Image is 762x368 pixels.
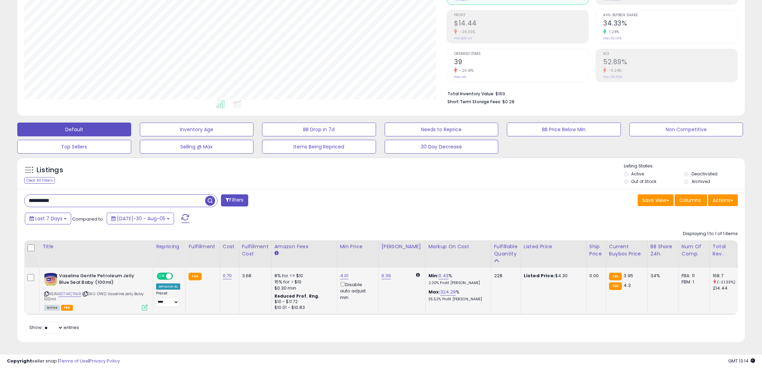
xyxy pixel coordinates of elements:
div: Disable auto adjust min [340,281,373,301]
div: seller snap | | [7,358,120,365]
button: BB Drop in 7d [262,123,376,136]
span: | SKU: OWD Vaseline Jelly Baby 100ml [44,291,144,301]
button: Items Being Repriced [262,140,376,154]
div: $10.01 - $10.83 [274,305,332,311]
a: B074XCTKKR [58,291,81,297]
p: 2.00% Profit [PERSON_NAME] [428,281,486,285]
button: Last 7 Days [25,213,71,224]
small: Prev: $20.44 [454,36,472,40]
div: % [428,273,486,285]
div: $4.30 [524,273,581,279]
span: ON [157,273,166,279]
button: Default [17,123,131,136]
div: Cost [223,243,236,250]
div: FBA: 11 [682,273,704,279]
span: Show: entries [29,324,79,331]
small: 7.28% [606,29,619,35]
div: Ship Price [589,243,603,258]
div: ASIN: [44,273,148,310]
span: $0.28 [502,98,514,105]
b: Vaseline Gentle Petroleum Jelly Blue Seal Baby (100ml) [59,273,143,287]
a: 6.39 [382,272,391,279]
small: FBA [609,273,622,280]
h2: 39 [454,58,588,67]
small: Prev: 49 [454,75,466,79]
div: 0.00 [589,273,601,279]
span: ROI [603,52,737,56]
p: 35.52% Profit [PERSON_NAME] [428,297,486,302]
div: Fulfillment [189,243,216,250]
small: Prev: 32.00% [603,36,621,40]
b: Min: [428,272,439,279]
div: Fulfillable Quantity [494,243,518,258]
span: FBA [61,305,73,311]
span: Columns [679,197,701,204]
label: Deactivated [692,171,717,177]
div: Amazon Fees [274,243,334,250]
label: Active [631,171,644,177]
h2: 34.33% [603,19,737,29]
div: Markup on Cost [428,243,488,250]
small: (-21.33%) [717,279,735,285]
span: Ordered Items [454,52,588,56]
div: Listed Price [524,243,583,250]
b: Short Term Storage Fees: [447,99,501,105]
button: BB Price Below Min [507,123,621,136]
label: Archived [692,178,710,184]
th: The percentage added to the cost of goods (COGS) that forms the calculator for Min & Max prices. [425,240,491,268]
div: FBM: 1 [682,279,704,285]
small: -20.41% [457,68,474,73]
button: [DATE]-30 - Aug-05 [107,213,174,224]
li: $169 [447,89,733,97]
div: 15% for > $10 [274,279,332,285]
div: Displaying 1 to 1 of 1 items [683,231,738,237]
button: Non Competitive [629,123,743,136]
button: 30 Day Decrease [385,140,499,154]
button: Save View [638,194,674,206]
a: 4.01 [340,272,349,279]
label: Out of Stock [631,178,656,184]
button: Needs to Reprice [385,123,499,136]
span: Last 7 Days [35,215,62,222]
span: 2025-08-13 13:14 GMT [728,358,755,364]
small: FBA [189,273,201,280]
div: Current Buybox Price [609,243,645,258]
div: 228 [494,273,515,279]
span: 3.95 [624,272,633,279]
img: 41u1DlZorhL._SL40_.jpg [44,273,57,287]
button: Columns [675,194,707,206]
button: Filters [221,194,248,206]
div: 214.44 [713,285,741,291]
span: OFF [172,273,183,279]
b: Listed Price: [524,272,555,279]
div: $0.30 min [274,285,332,291]
small: Prev: 59.59% [603,75,623,79]
div: Min Price [340,243,376,250]
small: -11.24% [606,68,622,73]
span: [DATE]-30 - Aug-05 [117,215,165,222]
a: 324.29 [440,289,456,296]
div: % [428,289,486,302]
span: All listings currently available for purchase on Amazon [44,305,60,311]
b: Total Inventory Value: [447,91,494,97]
div: Num of Comp. [682,243,707,258]
span: Profit [454,13,588,17]
b: Max: [428,289,441,295]
div: BB Share 24h. [650,243,676,258]
a: 11.43 [438,272,448,279]
div: Clear All Filters [24,177,55,184]
span: Avg. Buybox Share [603,13,737,17]
strong: Copyright [7,358,32,364]
button: Inventory Age [140,123,254,136]
small: Amazon Fees. [274,250,279,256]
h2: $14.44 [454,19,588,29]
div: 34% [650,273,673,279]
a: Terms of Use [59,358,88,364]
button: Selling @ Max [140,140,254,154]
div: Repricing [156,243,183,250]
div: Amazon AI [156,283,180,290]
div: 168.7 [713,273,741,279]
p: Listing States: [624,163,745,170]
div: [PERSON_NAME] [382,243,423,250]
h5: Listings [37,165,63,175]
